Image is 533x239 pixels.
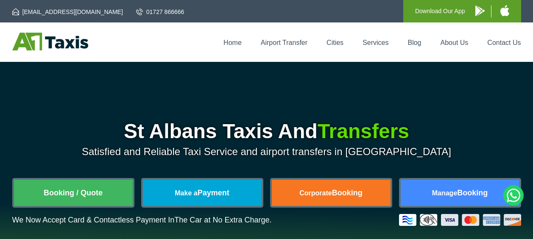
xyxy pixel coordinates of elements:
span: Make a [175,189,197,197]
a: Blog [407,39,421,46]
a: CorporateBooking [272,180,391,206]
span: Manage [432,189,458,197]
a: Contact Us [487,39,521,46]
img: A1 Taxis St Albans LTD [12,33,88,50]
p: Download Our App [415,6,465,17]
span: Transfers [318,120,409,142]
a: 01727 866666 [136,8,184,16]
span: Corporate [299,189,332,197]
a: Home [223,39,242,46]
a: ManageBooking [401,180,519,206]
h1: St Albans Taxis And [12,121,521,142]
a: [EMAIL_ADDRESS][DOMAIN_NAME] [12,8,123,16]
a: Booking / Quote [14,180,133,206]
img: Credit And Debit Cards [399,214,521,226]
p: Satisfied and Reliable Taxi Service and airport transfers in [GEOGRAPHIC_DATA] [12,146,521,158]
p: We Now Accept Card & Contactless Payment In [12,216,272,225]
a: About Us [441,39,469,46]
img: A1 Taxis Android App [475,6,485,16]
a: Cities [326,39,343,46]
img: A1 Taxis iPhone App [500,5,509,16]
a: Airport Transfer [261,39,307,46]
a: Services [363,39,388,46]
span: The Car at No Extra Charge. [174,216,271,224]
a: Make aPayment [143,180,262,206]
